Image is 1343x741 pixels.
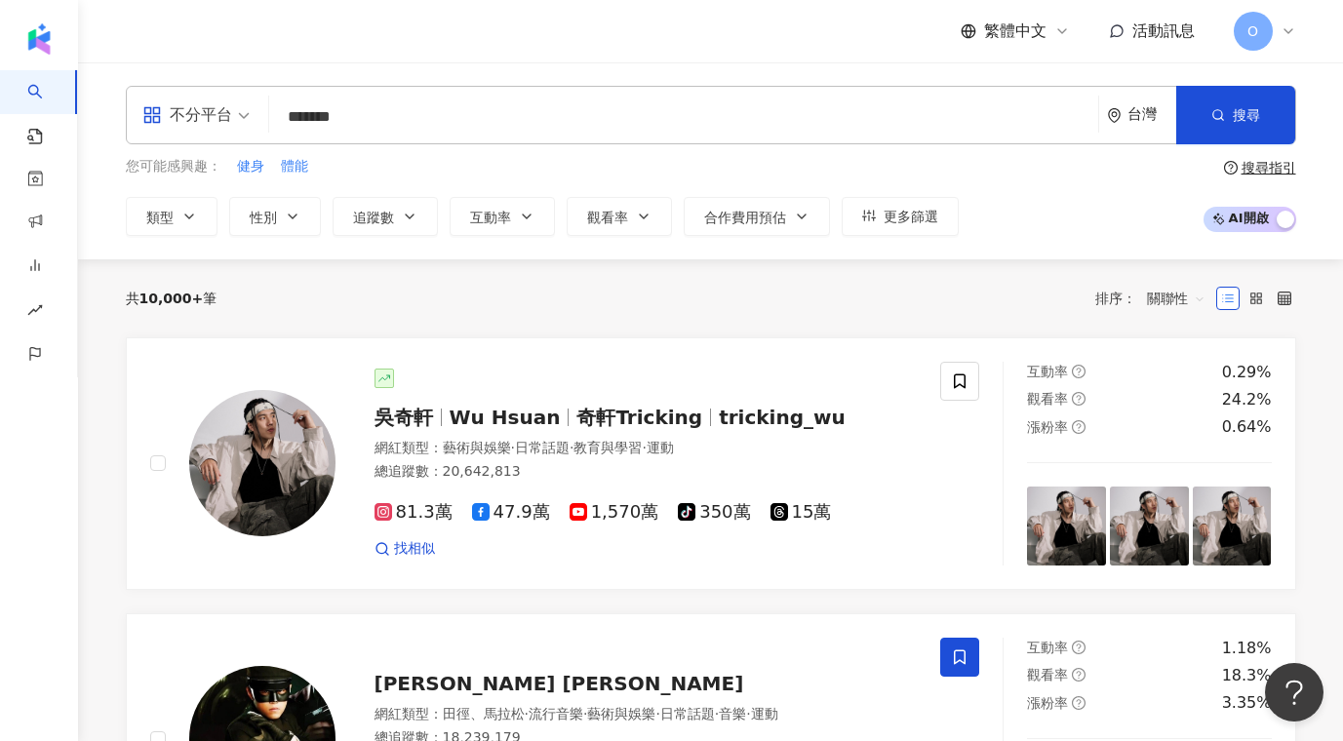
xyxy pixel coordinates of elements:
[1027,667,1068,682] span: 觀看率
[1027,391,1068,407] span: 觀看率
[189,390,336,536] img: KOL Avatar
[450,406,561,429] span: Wu Hsuan
[27,291,43,334] span: rise
[573,440,642,455] span: 教育與學習
[1027,640,1068,655] span: 互動率
[443,706,525,721] span: 田徑、馬拉松
[146,210,174,225] span: 類型
[587,210,628,225] span: 觀看率
[250,210,277,225] span: 性別
[1242,160,1296,175] div: 搜尋指引
[333,197,438,236] button: 追蹤數
[715,706,719,721] span: ·
[472,502,550,523] span: 47.9萬
[583,706,587,721] span: ·
[23,23,55,55] img: logo icon
[1072,696,1086,710] span: question-circle
[884,209,938,224] span: 更多篩選
[1222,665,1272,686] div: 18.3%
[529,706,583,721] span: 流行音樂
[719,406,846,429] span: tricking_wu
[375,462,918,482] div: 總追蹤數 ： 20,642,813
[719,706,746,721] span: 音樂
[236,156,265,177] button: 健身
[375,705,918,724] div: 網紅類型 ：
[842,197,959,236] button: 更多篩選
[142,99,232,131] div: 不分平台
[1222,389,1272,410] div: 24.2%
[984,20,1047,42] span: 繁體中文
[655,706,659,721] span: ·
[1247,20,1258,42] span: O
[1027,419,1068,435] span: 漲粉率
[684,197,830,236] button: 合作費用預估
[704,210,786,225] span: 合作費用預估
[126,157,221,176] span: 您可能感興趣：
[27,70,66,146] a: search
[142,105,162,125] span: appstore
[139,291,204,306] span: 10,000+
[1176,86,1295,144] button: 搜尋
[375,539,435,559] a: 找相似
[567,197,672,236] button: 觀看率
[375,439,918,458] div: 網紅類型 ：
[353,210,394,225] span: 追蹤數
[443,440,511,455] span: 藝術與娛樂
[126,197,217,236] button: 類型
[1027,364,1068,379] span: 互動率
[280,156,309,177] button: 體能
[126,337,1296,590] a: KOL Avatar吳奇軒Wu Hsuan奇軒Trickingtricking_wu網紅類型：藝術與娛樂·日常話題·教育與學習·運動總追蹤數：20,642,81381.3萬47.9萬1,570萬...
[1027,695,1068,711] span: 漲粉率
[570,502,659,523] span: 1,570萬
[660,706,715,721] span: 日常話題
[237,157,264,176] span: 健身
[1072,668,1086,682] span: question-circle
[1132,21,1195,40] span: 活動訊息
[375,406,433,429] span: 吳奇軒
[1095,283,1216,314] div: 排序：
[751,706,778,721] span: 運動
[511,440,515,455] span: ·
[1222,638,1272,659] div: 1.18%
[1147,283,1205,314] span: 關聯性
[770,502,832,523] span: 15萬
[570,440,573,455] span: ·
[1110,487,1189,565] img: post-image
[375,672,744,695] span: [PERSON_NAME] [PERSON_NAME]
[1222,362,1272,383] div: 0.29%
[1222,692,1272,714] div: 3.35%
[576,406,702,429] span: 奇軒Tricking
[647,440,674,455] span: 運動
[1107,108,1122,123] span: environment
[746,706,750,721] span: ·
[587,706,655,721] span: 藝術與娛樂
[1265,663,1323,721] iframe: Help Scout Beacon - Open
[1233,107,1260,123] span: 搜尋
[450,197,555,236] button: 互動率
[394,539,435,559] span: 找相似
[1072,365,1086,378] span: question-circle
[229,197,321,236] button: 性別
[1027,487,1106,565] img: post-image
[375,502,453,523] span: 81.3萬
[281,157,308,176] span: 體能
[1193,487,1272,565] img: post-image
[1072,392,1086,406] span: question-circle
[515,440,570,455] span: 日常話題
[1072,641,1086,654] span: question-circle
[678,502,750,523] span: 350萬
[1127,106,1176,123] div: 台灣
[642,440,646,455] span: ·
[1222,416,1272,438] div: 0.64%
[1072,420,1086,434] span: question-circle
[525,706,529,721] span: ·
[1224,161,1238,175] span: question-circle
[470,210,511,225] span: 互動率
[126,291,217,306] div: 共 筆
